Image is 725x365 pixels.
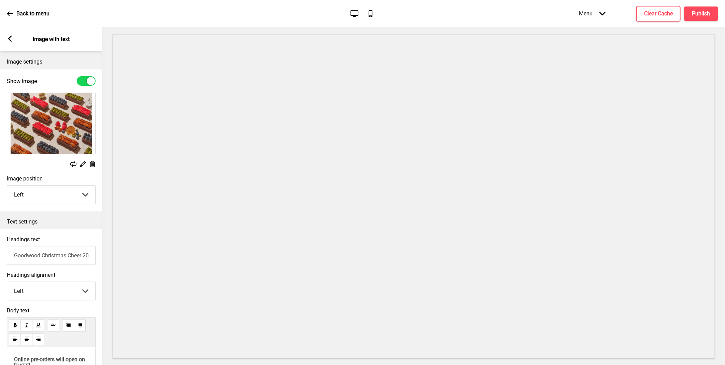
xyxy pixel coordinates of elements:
button: alignLeft [9,333,21,345]
button: unorderedList [74,320,86,332]
label: Show image [7,78,37,84]
p: Back to menu [16,10,49,17]
button: Clear Cache [636,6,681,22]
img: Image [7,93,95,154]
p: Image with text [33,36,70,43]
button: alignRight [32,333,44,345]
h4: Publish [692,10,710,17]
div: Menu [572,3,612,24]
button: orderedList [62,320,74,332]
a: Back to menu [7,4,49,23]
button: bold [9,320,21,332]
label: Headings text [7,236,40,243]
button: underline [32,320,44,332]
label: Image position [7,175,96,182]
button: alignCenter [20,333,32,345]
p: Text settings [7,218,96,226]
span: Body text [7,307,96,314]
p: Image settings [7,58,96,66]
button: Publish [684,6,718,21]
button: link [47,320,59,332]
h4: Clear Cache [644,10,673,17]
label: Headings alignment [7,272,96,278]
button: italic [20,320,32,332]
